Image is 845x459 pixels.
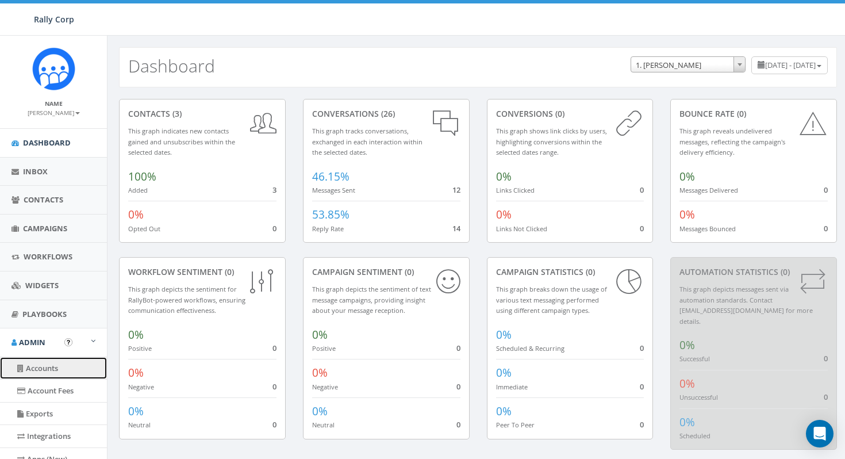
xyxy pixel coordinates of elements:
span: [DATE] - [DATE] [765,60,816,70]
a: [PERSON_NAME] [28,107,80,117]
div: contacts [128,108,276,120]
span: (0) [402,266,414,277]
span: 0% [128,327,144,342]
span: 0 [824,223,828,234]
img: Icon_1.png [32,47,75,90]
button: Open In-App Guide [64,338,72,346]
small: This graph indicates new contacts gained and unsubscribes within the selected dates. [128,127,235,156]
small: Scheduled & Recurring [496,344,564,353]
small: This graph depicts messages sent via automation standards. Contact [EMAIL_ADDRESS][DOMAIN_NAME] f... [679,285,813,326]
div: Campaign Statistics [496,266,644,278]
span: 1. James Martin [631,57,745,73]
div: Bounce Rate [679,108,828,120]
small: This graph reveals undelivered messages, reflecting the campaign's delivery efficiency. [679,127,785,156]
div: conversations [312,108,460,120]
span: 0% [496,327,512,342]
span: 0% [679,338,695,353]
span: 0% [679,415,695,430]
span: 0 [272,419,276,430]
span: 0 [824,392,828,402]
span: 0% [312,404,328,419]
span: 3 [272,185,276,195]
small: This graph depicts the sentiment for RallyBot-powered workflows, ensuring communication effective... [128,285,245,315]
span: Admin [19,337,45,347]
div: Campaign Sentiment [312,266,460,278]
span: 1. James Martin [631,56,746,72]
span: (26) [379,108,395,119]
span: (0) [583,266,595,277]
span: 0 [272,381,276,392]
small: Scheduled [679,431,710,440]
span: (3) [170,108,182,119]
small: Successful [679,354,710,363]
small: Added [128,186,148,194]
div: Automation Statistics [679,266,828,278]
small: Links Not Clicked [496,224,547,233]
small: Opted Out [128,224,160,233]
span: 0% [128,404,144,419]
span: 12 [452,185,460,195]
span: 100% [128,169,156,184]
span: 0 [640,185,644,195]
small: This graph depicts the sentiment of text message campaigns, providing insight about your message ... [312,285,431,315]
small: This graph tracks conversations, exchanged in each interaction within the selected dates. [312,127,422,156]
span: Campaigns [23,223,67,234]
span: 0 [640,419,644,430]
span: 0% [496,404,512,419]
small: This graph shows link clicks by users, highlighting conversions within the selected dates range. [496,127,607,156]
span: 0% [679,169,695,184]
small: [PERSON_NAME] [28,109,80,117]
small: Positive [128,344,152,353]
small: Messages Bounced [679,224,736,233]
span: 0 [272,223,276,234]
span: Workflows [24,251,72,262]
small: Negative [312,382,338,391]
span: (0) [778,266,790,277]
h2: Dashboard [128,56,215,75]
span: 0 [456,419,460,430]
span: 0 [824,353,828,364]
small: Messages Delivered [679,186,738,194]
div: Workflow Sentiment [128,266,276,278]
span: Rally Corp [34,14,74,25]
span: 53.85% [312,207,349,222]
span: 14 [452,223,460,234]
span: 0 [456,343,460,353]
span: (0) [735,108,746,119]
small: Links Clicked [496,186,535,194]
small: Neutral [312,420,335,429]
span: Playbooks [22,309,67,319]
span: 0% [496,169,512,184]
small: This graph breaks down the usage of various text messaging performed using different campaign types. [496,285,607,315]
span: 0% [679,207,695,222]
span: 0% [312,327,328,342]
span: 46.15% [312,169,349,184]
small: Name [45,100,63,108]
small: Reply Rate [312,224,344,233]
small: Unsuccessful [679,393,718,401]
span: 0% [128,365,144,380]
span: 0% [496,207,512,222]
span: 0 [640,223,644,234]
span: 0 [640,343,644,353]
span: (0) [222,266,234,277]
small: Positive [312,344,336,353]
small: Messages Sent [312,186,355,194]
span: 0% [679,376,695,391]
span: 0% [312,365,328,380]
small: Peer To Peer [496,420,535,429]
span: 0 [824,185,828,195]
span: Inbox [23,166,48,177]
span: 0 [640,381,644,392]
span: 0% [128,207,144,222]
span: Contacts [24,194,63,205]
span: Widgets [25,280,59,290]
small: Negative [128,382,154,391]
div: Open Intercom Messenger [806,420,834,447]
small: Immediate [496,382,528,391]
span: (0) [553,108,564,119]
span: 0 [272,343,276,353]
span: 0 [456,381,460,392]
span: 0% [496,365,512,380]
small: Neutral [128,420,151,429]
